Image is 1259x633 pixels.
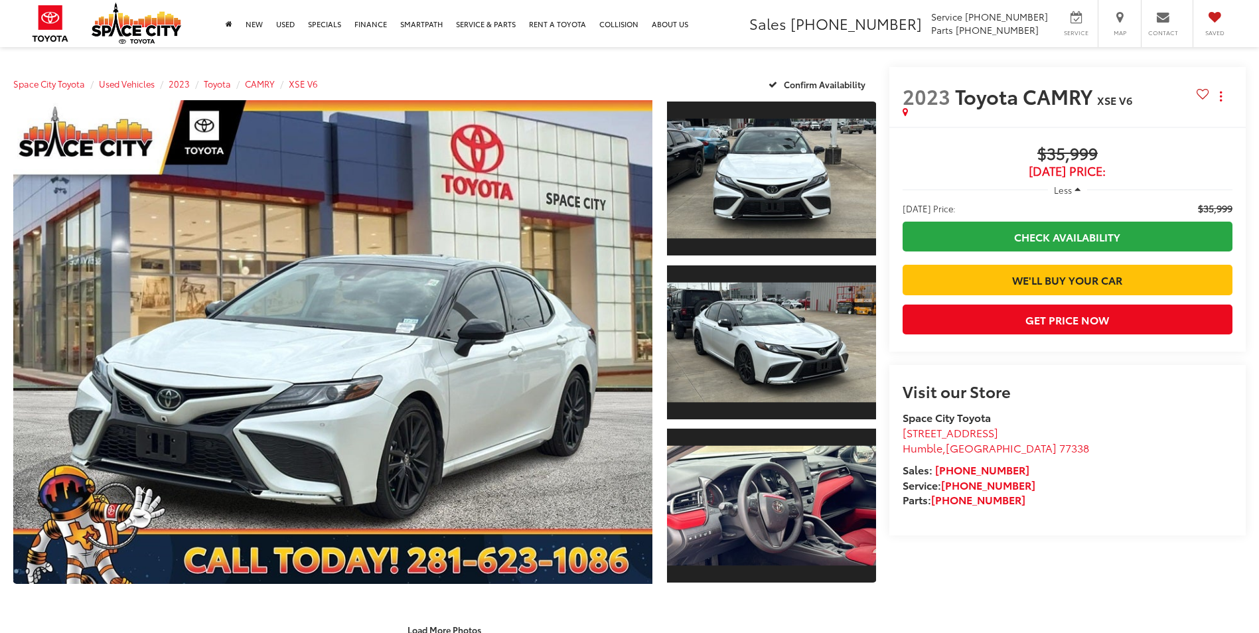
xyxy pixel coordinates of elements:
[7,98,659,587] img: 2023 Toyota CAMRY XSE V6
[931,10,962,23] span: Service
[665,282,878,402] img: 2023 Toyota CAMRY XSE V6
[903,145,1232,165] span: $35,999
[956,23,1039,36] span: [PHONE_NUMBER]
[665,119,878,239] img: 2023 Toyota CAMRY XSE V6
[1054,184,1072,196] span: Less
[289,78,318,90] a: XSE V6
[935,462,1029,477] a: [PHONE_NUMBER]
[667,264,875,421] a: Expand Photo 2
[667,427,875,584] a: Expand Photo 3
[903,165,1232,178] span: [DATE] Price:
[903,425,1089,455] a: [STREET_ADDRESS] Humble,[GEOGRAPHIC_DATA] 77338
[941,477,1035,492] a: [PHONE_NUMBER]
[903,462,932,477] span: Sales:
[667,100,875,257] a: Expand Photo 1
[245,78,275,90] a: CAMRY
[1200,29,1229,37] span: Saved
[903,409,991,425] strong: Space City Toyota
[1209,84,1232,107] button: Actions
[903,492,1025,507] strong: Parts:
[931,492,1025,507] a: [PHONE_NUMBER]
[761,72,876,96] button: Confirm Availability
[946,440,1057,455] span: [GEOGRAPHIC_DATA]
[790,13,922,34] span: [PHONE_NUMBER]
[903,222,1232,251] a: Check Availability
[903,202,956,215] span: [DATE] Price:
[1198,202,1232,215] span: $35,999
[13,78,85,90] a: Space City Toyota
[99,78,155,90] a: Used Vehicles
[665,446,878,566] img: 2023 Toyota CAMRY XSE V6
[903,440,942,455] span: Humble
[931,23,953,36] span: Parts
[204,78,231,90] a: Toyota
[1220,91,1222,102] span: dropdown dots
[1148,29,1178,37] span: Contact
[749,13,786,34] span: Sales
[903,440,1089,455] span: ,
[92,3,181,44] img: Space City Toyota
[955,82,1097,110] span: Toyota CAMRY
[13,100,652,584] a: Expand Photo 0
[1105,29,1134,37] span: Map
[903,477,1035,492] strong: Service:
[965,10,1048,23] span: [PHONE_NUMBER]
[1061,29,1091,37] span: Service
[903,425,998,440] span: [STREET_ADDRESS]
[1097,92,1132,107] span: XSE V6
[903,305,1232,334] button: Get Price Now
[1048,178,1088,202] button: Less
[1059,440,1089,455] span: 77338
[903,382,1232,399] h2: Visit our Store
[169,78,190,90] a: 2023
[903,82,950,110] span: 2023
[784,78,865,90] span: Confirm Availability
[903,265,1232,295] a: We'll Buy Your Car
